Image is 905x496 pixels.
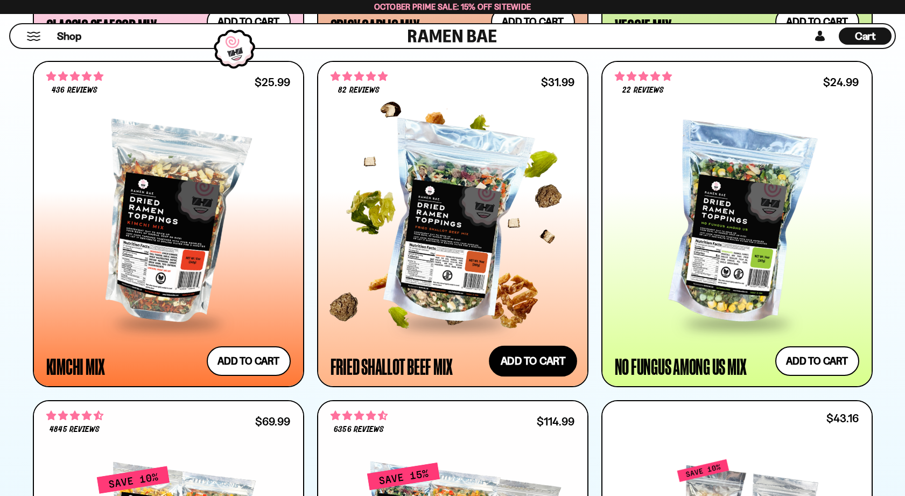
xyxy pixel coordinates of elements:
span: 82 reviews [338,86,379,95]
a: 4.82 stars 22 reviews $24.99 No Fungus Among Us Mix Add to cart [601,61,873,388]
button: Add to cart [207,346,291,376]
span: 4845 reviews [50,425,99,434]
a: 4.76 stars 436 reviews $25.99 Kimchi Mix Add to cart [33,61,304,388]
div: Kimchi Mix [46,357,106,376]
span: Cart [855,30,876,43]
button: Add to cart [775,346,859,376]
button: Mobile Menu Trigger [26,32,41,41]
button: Add to cart [489,346,577,377]
span: 4.76 stars [46,69,103,83]
span: 22 reviews [622,86,663,95]
span: October Prime Sale: 15% off Sitewide [374,2,531,12]
span: 4.63 stars [331,409,388,423]
div: $114.99 [537,416,574,427]
span: 4.71 stars [46,409,103,423]
div: Fried Shallot Beef Mix [331,357,453,376]
span: Shop [57,29,81,44]
div: $43.16 [826,413,859,423]
a: 4.83 stars 82 reviews $31.99 Fried Shallot Beef Mix Add to cart [317,61,588,388]
div: $25.99 [255,77,290,87]
div: No Fungus Among Us Mix [615,357,747,376]
a: Shop [57,27,81,45]
div: Cart [839,24,892,48]
span: 436 reviews [52,86,97,95]
div: $24.99 [823,77,859,87]
span: 4.82 stars [615,69,672,83]
span: 4.83 stars [331,69,388,83]
div: $31.99 [541,77,574,87]
div: $69.99 [255,416,290,427]
span: 6356 reviews [334,425,383,434]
